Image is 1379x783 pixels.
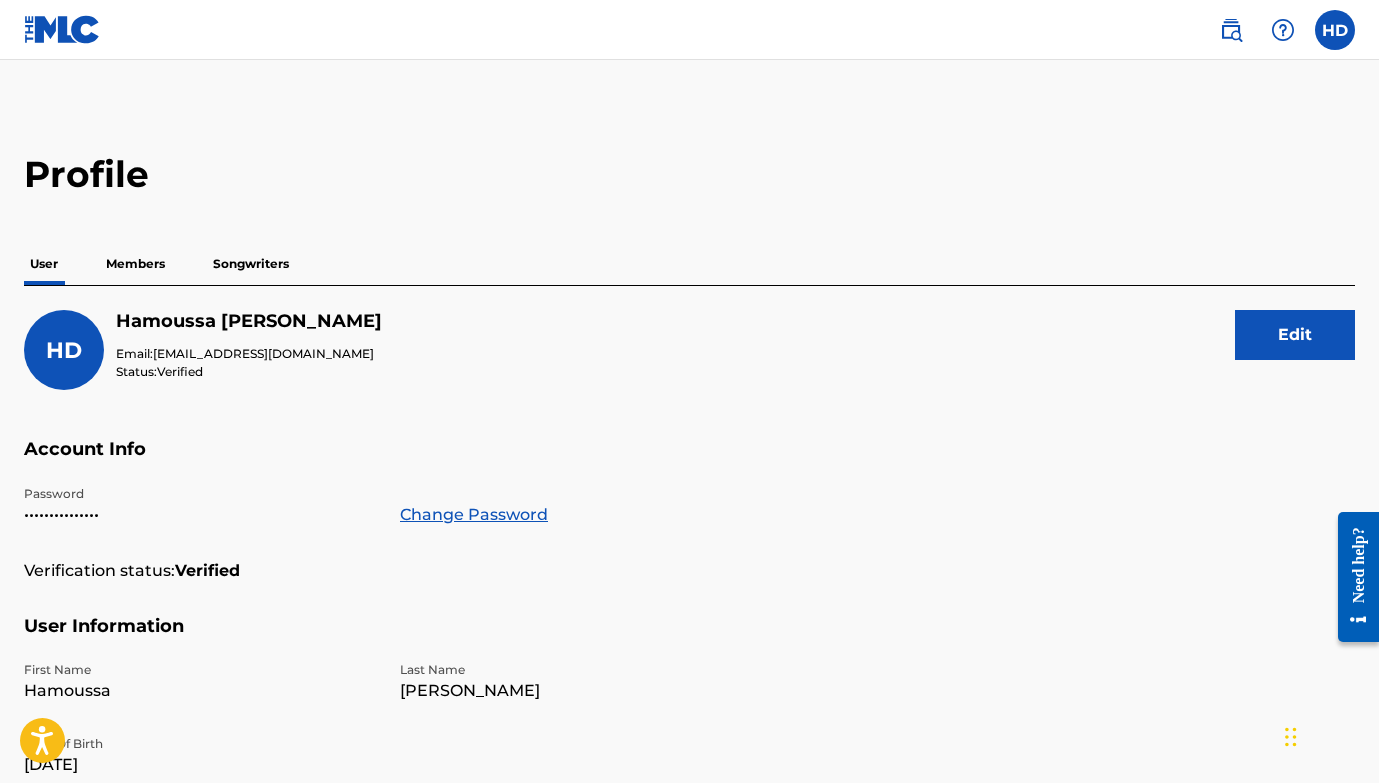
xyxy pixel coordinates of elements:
button: Edit [1235,310,1355,360]
p: Hamoussa [24,679,376,703]
p: Songwriters [207,243,295,285]
p: ••••••••••••••• [24,503,376,527]
p: First Name [24,661,376,679]
div: Drag [1285,707,1297,767]
iframe: Resource Center [1323,497,1379,658]
img: MLC Logo [24,15,101,44]
iframe: Chat Widget [1279,687,1379,783]
p: Last Name [400,661,752,679]
p: [PERSON_NAME] [400,679,752,703]
div: User Menu [1315,10,1355,50]
strong: Verified [175,559,240,583]
p: [DATE] [24,753,376,777]
h5: Account Info [24,438,1355,485]
p: User [24,243,64,285]
div: Help [1263,10,1303,50]
span: [EMAIL_ADDRESS][DOMAIN_NAME] [153,346,374,361]
span: HD [46,337,82,364]
span: Verified [157,364,203,379]
p: Password [24,485,376,503]
img: help [1271,18,1295,42]
h5: User Information [24,615,1355,662]
p: Status: [116,363,382,381]
img: search [1219,18,1243,42]
p: Verification status: [24,559,175,583]
p: Email: [116,345,382,363]
h2: Profile [24,152,1355,197]
p: Members [100,243,171,285]
a: Change Password [400,503,548,527]
p: Date Of Birth [24,735,376,753]
a: Public Search [1211,10,1251,50]
h5: Hamoussa Diane Dabo [116,310,382,333]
